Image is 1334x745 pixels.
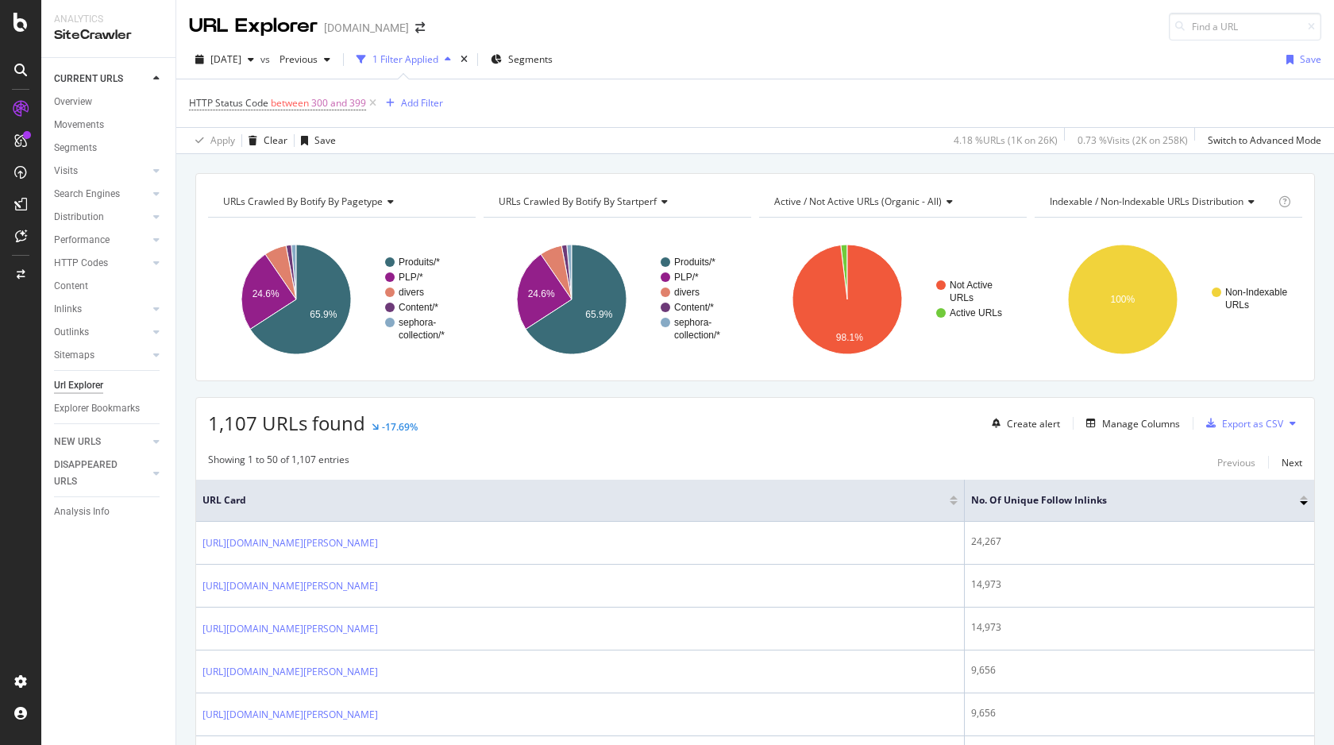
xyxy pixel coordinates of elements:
[54,278,88,295] div: Content
[273,47,337,72] button: Previous
[208,230,476,369] svg: A chart.
[971,535,1308,549] div: 24,267
[399,257,440,268] text: Produits/*
[54,324,89,341] div: Outlinks
[324,20,409,36] div: [DOMAIN_NAME]
[54,117,164,133] a: Movements
[950,292,974,303] text: URLs
[208,410,365,436] span: 1,107 URLs found
[189,13,318,40] div: URL Explorer
[1217,456,1255,469] div: Previous
[499,195,657,208] span: URLs Crawled By Botify By startperf
[54,117,104,133] div: Movements
[950,307,1002,318] text: Active URLs
[208,453,349,472] div: Showing 1 to 50 of 1,107 entries
[54,301,148,318] a: Inlinks
[528,288,555,299] text: 24.6%
[260,52,273,66] span: vs
[210,52,241,66] span: 2025 Sep. 7th
[54,94,92,110] div: Overview
[253,288,280,299] text: 24.6%
[484,47,559,72] button: Segments
[950,280,993,291] text: Not Active
[54,377,103,394] div: Url Explorer
[54,434,148,450] a: NEW URLS
[1200,411,1283,436] button: Export as CSV
[54,163,148,179] a: Visits
[399,330,445,341] text: collection/*
[54,163,78,179] div: Visits
[1282,453,1302,472] button: Next
[242,128,287,153] button: Clear
[54,301,82,318] div: Inlinks
[54,278,164,295] a: Content
[1280,47,1321,72] button: Save
[484,230,751,369] svg: A chart.
[971,493,1276,508] span: No. of Unique Follow Inlinks
[457,52,471,68] div: times
[310,309,337,320] text: 65.9%
[54,71,123,87] div: CURRENT URLS
[1300,52,1321,66] div: Save
[399,317,436,328] text: sephora-
[202,707,378,723] a: [URL][DOMAIN_NAME][PERSON_NAME]
[1007,417,1060,430] div: Create alert
[54,186,148,203] a: Search Engines
[674,272,699,283] text: PLP/*
[1111,294,1135,305] text: 100%
[202,664,378,680] a: [URL][DOMAIN_NAME][PERSON_NAME]
[971,663,1308,677] div: 9,656
[54,13,163,26] div: Analytics
[1217,453,1255,472] button: Previous
[311,92,366,114] span: 300 and 399
[508,52,553,66] span: Segments
[54,400,164,417] a: Explorer Bookmarks
[1208,133,1321,147] div: Switch to Advanced Mode
[54,209,104,226] div: Distribution
[415,22,425,33] div: arrow-right-arrow-left
[54,209,148,226] a: Distribution
[54,71,148,87] a: CURRENT URLS
[264,133,287,147] div: Clear
[54,186,120,203] div: Search Engines
[382,420,418,434] div: -17.69%
[54,255,108,272] div: HTTP Codes
[54,232,110,249] div: Performance
[954,133,1058,147] div: 4.18 % URLs ( 1K on 26K )
[585,309,612,320] text: 65.9%
[273,52,318,66] span: Previous
[1169,13,1321,41] input: Find a URL
[295,128,336,153] button: Save
[54,400,140,417] div: Explorer Bookmarks
[399,302,438,313] text: Content/*
[399,272,423,283] text: PLP/*
[350,47,457,72] button: 1 Filter Applied
[314,133,336,147] div: Save
[1050,195,1243,208] span: Indexable / Non-Indexable URLs distribution
[54,457,148,490] a: DISAPPEARED URLS
[54,232,148,249] a: Performance
[380,94,443,113] button: Add Filter
[189,128,235,153] button: Apply
[54,504,110,520] div: Analysis Info
[674,287,700,298] text: divers
[202,535,378,551] a: [URL][DOMAIN_NAME][PERSON_NAME]
[1035,230,1302,369] div: A chart.
[1282,456,1302,469] div: Next
[985,411,1060,436] button: Create alert
[54,347,94,364] div: Sitemaps
[495,189,737,214] h4: URLs Crawled By Botify By startperf
[54,140,97,156] div: Segments
[372,52,438,66] div: 1 Filter Applied
[54,377,164,394] a: Url Explorer
[223,195,383,208] span: URLs Crawled By Botify By pagetype
[674,302,714,313] text: Content/*
[759,230,1027,369] svg: A chart.
[202,578,378,594] a: [URL][DOMAIN_NAME][PERSON_NAME]
[54,94,164,110] a: Overview
[674,257,715,268] text: Produits/*
[54,255,148,272] a: HTTP Codes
